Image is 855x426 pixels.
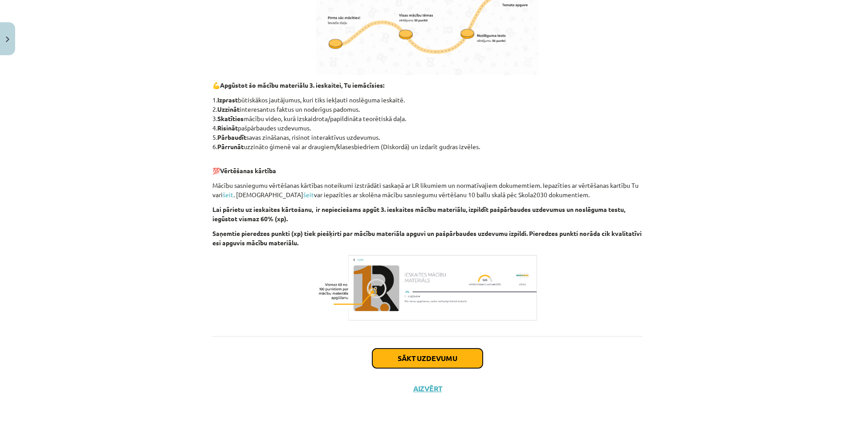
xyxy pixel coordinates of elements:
b: Risināt [217,124,238,132]
b: Vērtēšanas kārtība [220,166,276,174]
p: 1. būtiskākos jautājumus, kuri tiks iekļauti noslēguma ieskaitē. 2. interesantus faktus un noderī... [212,95,643,151]
b: Apgūstot šo mācību materiālu 3. ieskaitei, Tu iemācīsies: [220,81,384,89]
b: Izprast [217,96,238,104]
a: šeit [223,191,233,199]
b: Uzzināt [217,105,240,113]
b: Pārbaudīt [217,133,246,141]
p: 💪 [212,81,643,90]
b: Lai pārietu uz ieskaites kārtošanu, ir nepieciešams apgūt 3. ieskaites mācību materiālu, izpildīt... [212,205,625,223]
a: šeit [303,191,314,199]
b: Skatīties [217,114,244,122]
b: Pārrunāt [217,142,244,150]
p: Mācību sasniegumu vērtēšanas kārtības noteikumi izstrādāti saskaņā ar LR likumiem un normatīvajie... [212,181,643,199]
b: Saņemtie pieredzes punkti (xp) tiek piešķirti par mācību materiāla apguvi un pašpārbaudes uzdevum... [212,229,642,247]
button: Sākt uzdevumu [372,349,483,368]
button: Aizvērt [411,384,444,393]
p: 💯 [212,157,643,175]
img: icon-close-lesson-0947bae3869378f0d4975bcd49f059093ad1ed9edebbc8119c70593378902aed.svg [6,37,9,42]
